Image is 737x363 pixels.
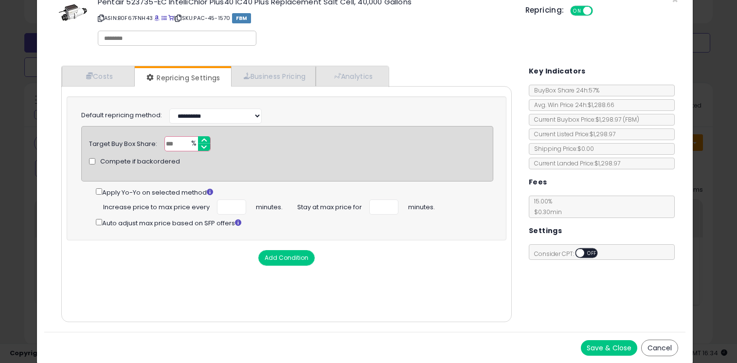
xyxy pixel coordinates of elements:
[256,200,283,212] span: minutes.
[408,200,435,212] span: minutes.
[96,186,493,198] div: Apply Yo-Yo on selected method
[529,225,562,237] h5: Settings
[525,6,564,14] h5: Repricing:
[571,7,583,15] span: ON
[529,159,620,167] span: Current Landed Price: $1,298.97
[529,250,611,258] span: Consider CPT:
[529,65,586,77] h5: Key Indicators
[98,10,511,26] p: ASIN: B0F67FNH43 | SKU: PAC-45-1570
[232,13,252,23] span: FBM
[316,66,388,86] a: Analytics
[581,340,637,356] button: Save & Close
[185,137,201,151] span: %
[100,157,180,166] span: Compete if backordered
[62,66,135,86] a: Costs
[595,115,639,124] span: $1,298.97
[591,7,607,15] span: OFF
[529,176,547,188] h5: Fees
[258,250,315,266] button: Add Condition
[89,136,157,149] div: Target Buy Box Share:
[529,197,562,216] span: 15.00 %
[529,101,614,109] span: Avg. Win Price 24h: $1,288.66
[154,14,160,22] a: BuyBox page
[168,14,174,22] a: Your listing only
[135,68,230,88] a: Repricing Settings
[162,14,167,22] a: All offer listings
[529,145,594,153] span: Shipping Price: $0.00
[96,217,493,228] div: Auto adjust max price based on SFP offers
[529,115,639,124] span: Current Buybox Price:
[297,200,362,212] span: Stay at max price for
[623,115,639,124] span: ( FBM )
[529,130,615,138] span: Current Listed Price: $1,298.97
[529,86,599,94] span: BuyBox Share 24h: 57%
[529,208,562,216] span: $0.30 min
[103,200,210,212] span: Increase price to max price every
[584,249,600,257] span: OFF
[641,340,678,356] button: Cancel
[231,66,316,86] a: Business Pricing
[81,111,162,120] label: Default repricing method:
